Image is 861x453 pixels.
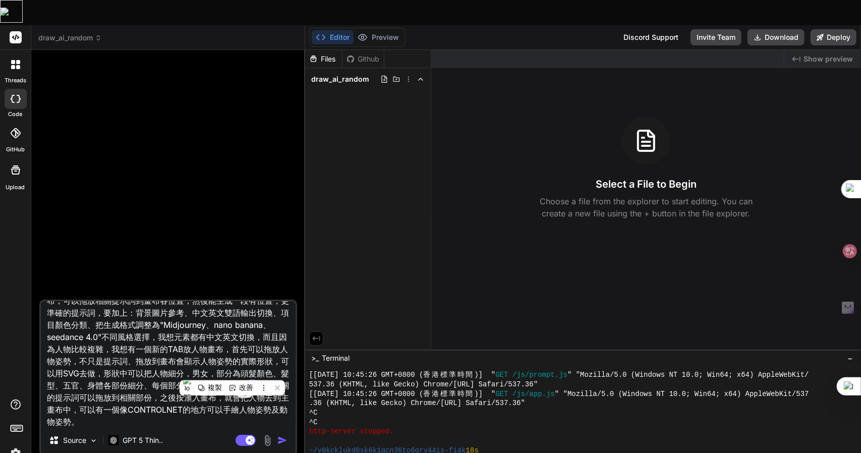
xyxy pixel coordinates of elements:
button: Deploy [811,29,856,45]
span: GET [495,370,508,380]
img: icon [277,435,288,445]
span: .36 (KHTML, like Gecko) Chrome/[URL] Safari/537.36" [309,399,525,408]
span: >_ [311,353,319,363]
span: draw_ai_random [38,33,102,43]
label: Upload [6,183,25,192]
p: Source [63,435,86,445]
img: attachment [262,435,273,446]
span: http-server stopped. [309,427,394,436]
span: Show preview [803,54,853,64]
button: Download [748,29,805,45]
span: [[DATE] 10:45:26 GMT+0800 ( [309,389,424,399]
label: GitHub [6,145,25,154]
span: GET [495,389,508,399]
img: GPT 5 Thinking High [108,435,119,445]
span: 537.36 (KHTML, like Gecko) Chrome/[URL] Safari/537.36" [309,380,538,389]
p: GPT 5 Thin.. [123,435,163,445]
span: draw_ai_random [311,74,369,84]
div: Discord Support [617,29,684,45]
span: )] " [474,389,495,399]
button: Preview [354,30,403,44]
label: threads [5,76,26,85]
img: Pick Models [89,436,98,445]
span: " "Mozilla/5.0 (Windows NT 10.0; Win64; x64) AppleWebKit/537 [555,389,809,399]
div: Files [305,54,342,64]
span: )] " [474,370,495,380]
span: /js/app.js [512,389,555,399]
span: /js/prompt.js [512,370,567,380]
span: ^C [309,408,318,418]
span: − [847,353,853,363]
span: " "Mozilla/5.0 (Windows NT 10.0; Win64; x64) AppleWebKit/ [567,370,809,380]
span: [[DATE] 10:45:26 GMT+0800 ( [309,370,424,380]
h3: Select a File to Begin [596,177,697,191]
span: 香港標準時間 [424,389,475,399]
button: Invite Team [691,29,741,45]
span: 香港標準時間 [424,370,475,380]
label: code [9,110,23,119]
div: Github [342,54,384,64]
span: Terminal [322,353,350,363]
p: Choose a file from the explorer to start editing. You can create a new file using the + button in... [533,195,759,219]
span: ^C [309,418,318,427]
button: Editor [312,30,354,44]
button: − [845,350,855,366]
textarea: 我想你設計一個AI 繪畫提示詞的網頁(HTML+JS)，我想有一個畫布，可以拖放相關提示詞到畫布各位置，然後能生成一段有位置，更準確的提示詞，要加上：背景圖片參考、中文英文雙語輸出切換、項目顏色... [41,301,296,426]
